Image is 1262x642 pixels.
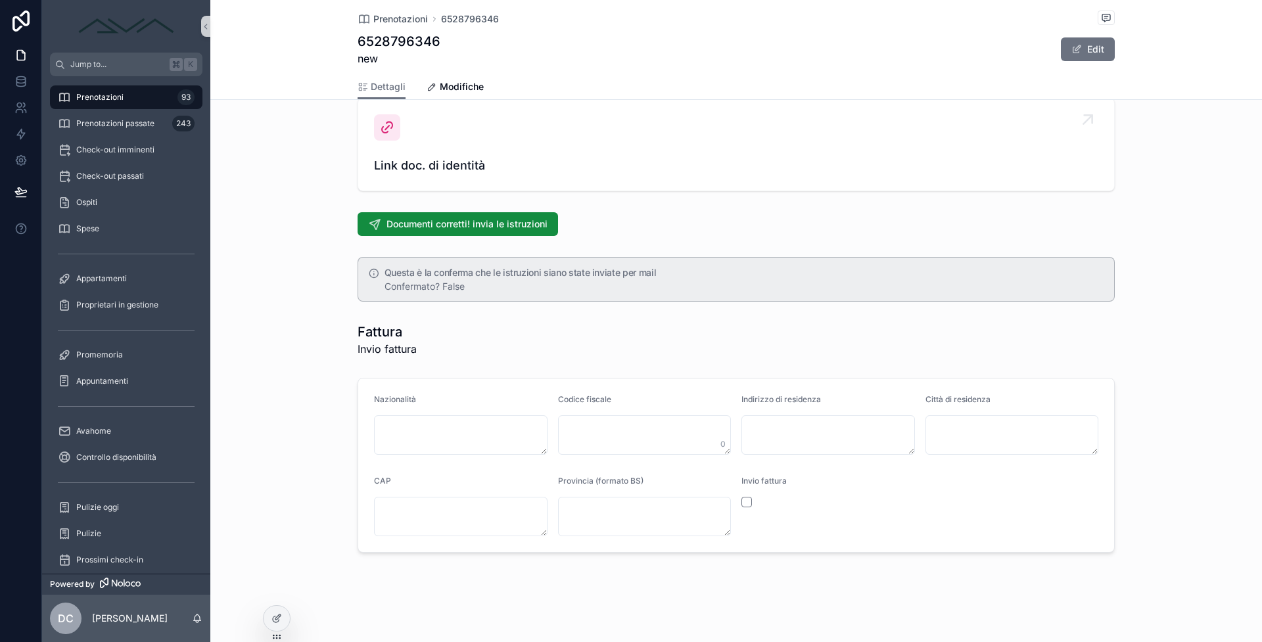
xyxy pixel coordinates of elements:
[558,394,611,404] span: Codice fiscale
[50,217,202,241] a: Spese
[76,528,101,539] span: Pulizie
[385,281,465,292] span: Confermato? False
[50,548,202,572] a: Prossimi check-in
[50,191,202,214] a: Ospiti
[741,394,821,404] span: Indirizzo di residenza
[925,394,991,404] span: Città di residenza
[74,16,179,37] img: App logo
[358,212,558,236] button: Documenti corretti! invia le istruzioni
[42,574,210,595] a: Powered by
[76,197,97,208] span: Ospiti
[50,138,202,162] a: Check-out imminenti
[358,341,417,357] span: Invio fattura
[76,171,144,181] span: Check-out passati
[50,164,202,188] a: Check-out passati
[76,223,99,234] span: Spese
[76,555,143,565] span: Prossimi check-in
[385,280,1104,293] div: Confermato? False
[50,495,202,519] a: Pulizie oggi
[1061,37,1115,61] button: Edit
[50,579,95,589] span: Powered by
[177,89,195,105] div: 93
[358,75,406,100] a: Dettagli
[50,446,202,469] a: Controllo disponibilità
[92,612,168,625] p: [PERSON_NAME]
[358,32,440,51] h1: 6528796346
[76,118,154,129] span: Prenotazioni passate
[50,419,202,443] a: Avahome
[76,350,123,360] span: Promemoria
[371,80,406,93] span: Dettagli
[42,76,210,574] div: scrollable content
[374,156,1098,175] span: Link doc. di identità
[50,293,202,317] a: Proprietari in gestione
[76,300,158,310] span: Proprietari in gestione
[70,59,164,70] span: Jump to...
[358,323,417,341] h1: Fattura
[741,476,787,486] span: Invio fattura
[172,116,195,131] div: 243
[558,476,643,486] span: Provincia (formato BS)
[374,394,416,404] span: Nazionalità
[50,112,202,135] a: Prenotazioni passate243
[76,273,127,284] span: Appartamenti
[50,369,202,393] a: Appuntamenti
[76,452,156,463] span: Controllo disponibilità
[374,476,391,486] span: CAP
[358,51,440,66] span: new
[385,268,1104,277] h5: Questa è la conferma che le istruzioni siano state inviate per mail
[50,53,202,76] button: Jump to...K
[50,85,202,109] a: Prenotazioni93
[76,502,119,513] span: Pulizie oggi
[440,80,484,93] span: Modifiche
[373,12,428,26] span: Prenotazioni
[358,12,428,26] a: Prenotazioni
[76,426,111,436] span: Avahome
[185,59,196,70] span: K
[50,267,202,290] a: Appartamenti
[58,610,74,626] span: DC
[50,343,202,367] a: Promemoria
[358,99,1114,191] a: Link doc. di identità
[50,522,202,545] a: Pulizie
[441,12,499,26] a: 6528796346
[76,145,154,155] span: Check-out imminenti
[76,92,124,103] span: Prenotazioni
[386,218,548,231] span: Documenti corretti! invia le istruzioni
[76,376,128,386] span: Appuntamenti
[427,75,484,101] a: Modifiche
